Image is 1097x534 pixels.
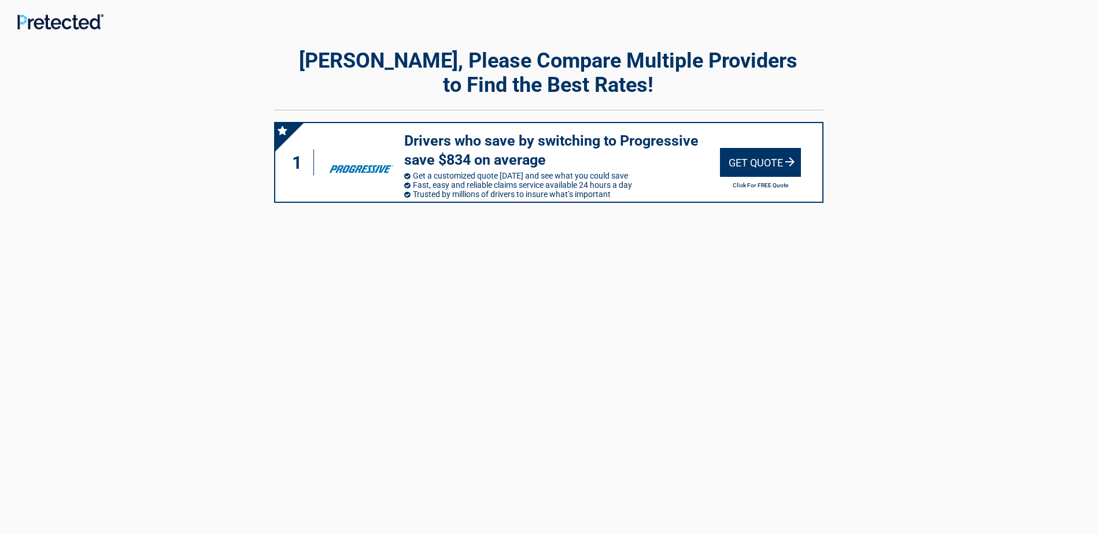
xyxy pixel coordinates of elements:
img: Main Logo [17,14,104,29]
li: Fast, easy and reliable claims service available 24 hours a day [404,180,720,190]
img: progressive's logo [324,144,398,180]
h2: [PERSON_NAME], Please Compare Multiple Providers to Find the Best Rates! [274,49,823,97]
div: 1 [287,150,315,176]
div: Get Quote [720,148,801,177]
li: Trusted by millions of drivers to insure what’s important [404,190,720,199]
h3: Drivers who save by switching to Progressive save $834 on average [404,132,720,169]
h2: Click For FREE Quote [720,182,801,188]
li: Get a customized quote [DATE] and see what you could save [404,171,720,180]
